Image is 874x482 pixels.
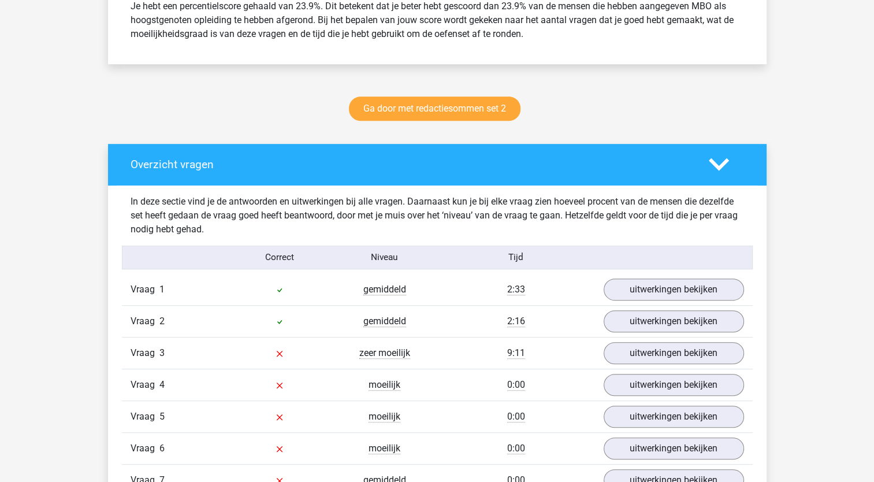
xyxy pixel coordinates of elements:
a: uitwerkingen bekijken [604,279,744,301]
span: Vraag [131,346,159,360]
a: uitwerkingen bekijken [604,406,744,428]
span: 2:16 [507,316,525,327]
span: 2 [159,316,165,327]
span: 0:00 [507,443,525,454]
span: zeer moeilijk [359,347,410,359]
div: In deze sectie vind je de antwoorden en uitwerkingen bij alle vragen. Daarnaast kun je bij elke v... [122,195,753,236]
span: moeilijk [369,443,400,454]
span: gemiddeld [363,316,406,327]
span: 0:00 [507,379,525,391]
h4: Overzicht vragen [131,158,691,171]
span: 0:00 [507,411,525,422]
span: 9:11 [507,347,525,359]
span: 5 [159,411,165,422]
span: gemiddeld [363,284,406,295]
span: 4 [159,379,165,390]
div: Tijd [437,251,594,264]
span: Vraag [131,442,159,455]
span: moeilijk [369,379,400,391]
span: 3 [159,347,165,358]
span: Vraag [131,314,159,328]
div: Correct [227,251,332,264]
a: uitwerkingen bekijken [604,437,744,459]
span: Vraag [131,283,159,296]
a: Ga door met redactiesommen set 2 [349,97,520,121]
span: 1 [159,284,165,295]
span: moeilijk [369,411,400,422]
span: 6 [159,443,165,454]
a: uitwerkingen bekijken [604,342,744,364]
span: 2:33 [507,284,525,295]
span: Vraag [131,378,159,392]
span: Vraag [131,410,159,424]
a: uitwerkingen bekijken [604,310,744,332]
div: Niveau [332,251,437,264]
a: uitwerkingen bekijken [604,374,744,396]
